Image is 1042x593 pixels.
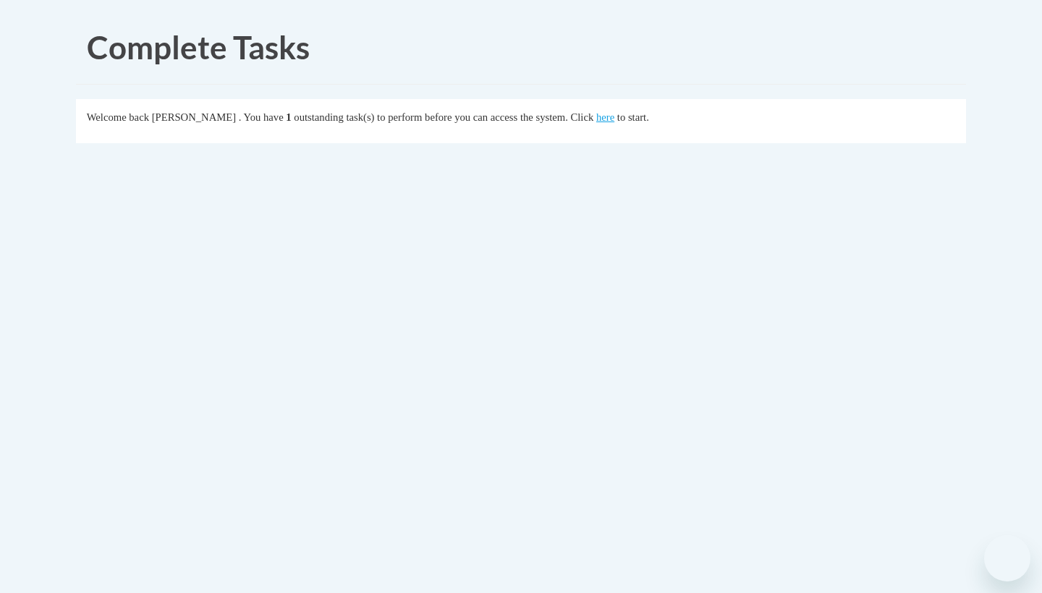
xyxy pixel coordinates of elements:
[286,111,291,123] span: 1
[87,28,310,66] span: Complete Tasks
[152,111,236,123] span: [PERSON_NAME]
[984,535,1030,581] iframe: Button to launch messaging window
[596,111,614,123] a: here
[87,111,149,123] span: Welcome back
[294,111,593,123] span: outstanding task(s) to perform before you can access the system. Click
[239,111,284,123] span: . You have
[617,111,649,123] span: to start.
